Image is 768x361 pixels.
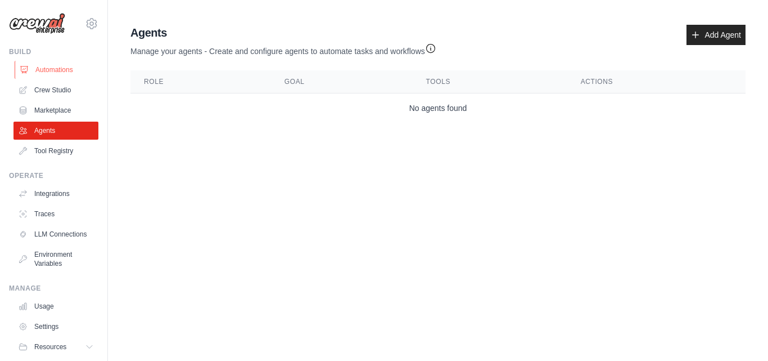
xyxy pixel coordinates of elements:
a: Automations [15,61,100,79]
a: Tool Registry [13,142,98,160]
div: Operate [9,171,98,180]
a: Crew Studio [13,81,98,99]
th: Tools [413,70,567,93]
a: Add Agent [686,25,746,45]
a: Integrations [13,185,98,203]
span: Resources [34,342,66,351]
th: Role [130,70,271,93]
th: Actions [567,70,746,93]
a: Traces [13,205,98,223]
div: Build [9,47,98,56]
a: Marketplace [13,101,98,119]
div: Manage [9,284,98,293]
button: Resources [13,338,98,356]
a: LLM Connections [13,225,98,243]
p: Manage your agents - Create and configure agents to automate tasks and workflows [130,41,436,57]
img: Logo [9,13,65,34]
a: Usage [13,297,98,315]
a: Environment Variables [13,246,98,273]
h2: Agents [130,25,436,41]
td: No agents found [130,93,746,123]
a: Agents [13,122,98,140]
a: Settings [13,318,98,336]
th: Goal [271,70,413,93]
